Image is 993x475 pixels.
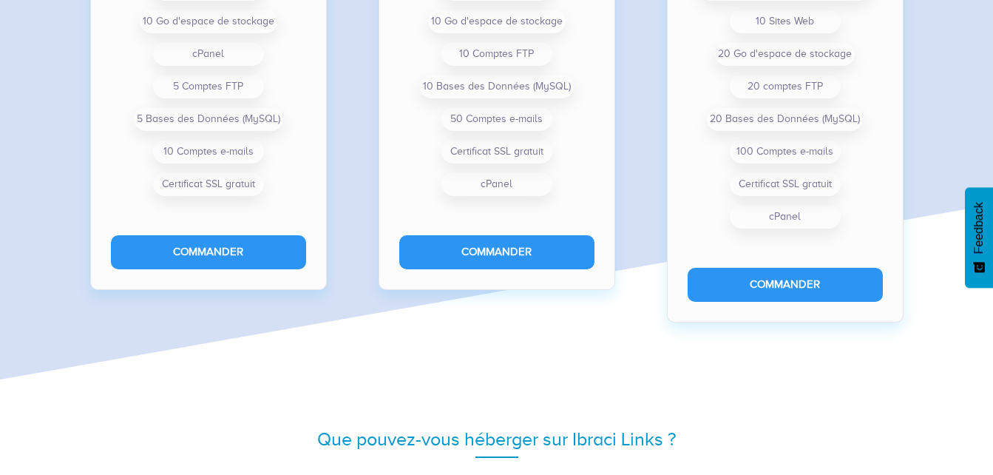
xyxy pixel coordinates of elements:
li: 20 Bases des Données (MySQL) [707,107,863,131]
li: 10 Sites Web [730,10,841,33]
li: 5 Bases des Données (MySQL) [134,107,283,131]
li: 10 Go d'espace de stockage [140,10,277,33]
li: Certificat SSL gratuit [153,172,264,196]
li: cPanel [730,205,841,229]
li: cPanel [441,172,552,196]
li: cPanel [153,42,264,66]
li: 5 Comptes FTP [153,75,264,98]
li: 10 Comptes e-mails [153,140,264,164]
li: 20 comptes FTP [730,75,841,98]
div: Que pouvez-vous héberger sur Ibraci Links ? [75,426,918,453]
li: Certificat SSL gratuit [441,140,552,164]
button: Commander [111,235,306,269]
li: Certificat SSL gratuit [730,172,841,196]
span: Feedback [972,202,986,254]
button: Commander [688,268,883,301]
button: Commander [399,235,594,269]
li: 10 Go d'espace de stockage [428,10,566,33]
li: 20 Go d'espace de stockage [715,42,855,66]
li: 100 Comptes e-mails [730,140,841,164]
li: 10 Comptes FTP [441,42,552,66]
li: 10 Bases des Données (MySQL) [420,75,574,98]
li: 50 Comptes e-mails [441,107,552,131]
button: Feedback - Afficher l’enquête [965,187,993,288]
